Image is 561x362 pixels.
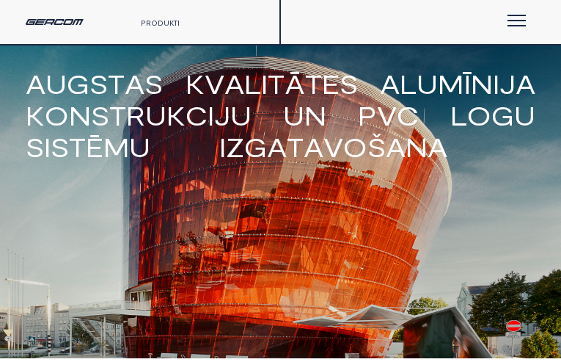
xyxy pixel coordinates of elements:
span: ā [285,70,305,98]
span: m [103,133,129,161]
span: a [380,70,400,98]
span: s [26,133,44,161]
a: PRODUKTI [141,18,180,27]
span: r [126,101,145,129]
span: A [267,133,287,161]
span: k [186,70,205,98]
span: i [261,70,268,98]
span: k [166,101,186,129]
span: a [516,70,535,98]
span: v [205,70,224,98]
span: s [91,101,109,129]
span: ē [86,133,103,161]
span: u [45,70,67,98]
span: V [377,101,397,129]
span: A [26,70,45,98]
span: l [450,101,467,129]
span: ī [463,70,471,98]
span: g [491,101,514,129]
span: t [108,70,125,98]
span: j [499,70,516,98]
span: i [208,101,214,129]
span: C [397,101,419,129]
span: u [417,70,438,98]
span: t [305,70,322,98]
span: a [224,70,244,98]
span: u [230,101,252,129]
span: n [304,101,326,129]
span: n [471,70,493,98]
span: u [514,101,535,129]
span: P [358,101,377,129]
span: o [45,101,69,129]
span: l [400,70,417,98]
span: s [144,70,163,98]
span: s [51,133,69,161]
span: k [26,101,45,129]
span: t [69,133,86,161]
span: u [145,101,166,129]
span: g [67,70,89,98]
span: T [287,133,304,161]
span: u [283,101,304,129]
span: G [244,133,267,161]
div: menu [461,11,539,34]
span: a [125,70,144,98]
span: I [219,133,226,161]
span: i [493,70,499,98]
span: V [199,133,219,161]
span: t [268,70,285,98]
span: A [386,133,406,161]
span: V [323,133,343,161]
span: j [214,101,230,129]
span: s [89,70,108,98]
span: i [44,133,51,161]
span: e [322,70,340,98]
span: u [129,133,150,161]
span: n [69,101,91,129]
span: V [178,133,199,161]
span: V [158,133,178,161]
span: Z [226,133,244,161]
span: t [109,101,126,129]
span: A [428,133,447,161]
span: l [244,70,261,98]
span: A [304,133,323,161]
span: s [340,70,358,98]
span: c [186,101,208,129]
span: m [438,70,463,98]
span: N [406,133,428,161]
span: o [467,101,491,129]
span: O [343,133,367,161]
span: Š [367,133,386,161]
